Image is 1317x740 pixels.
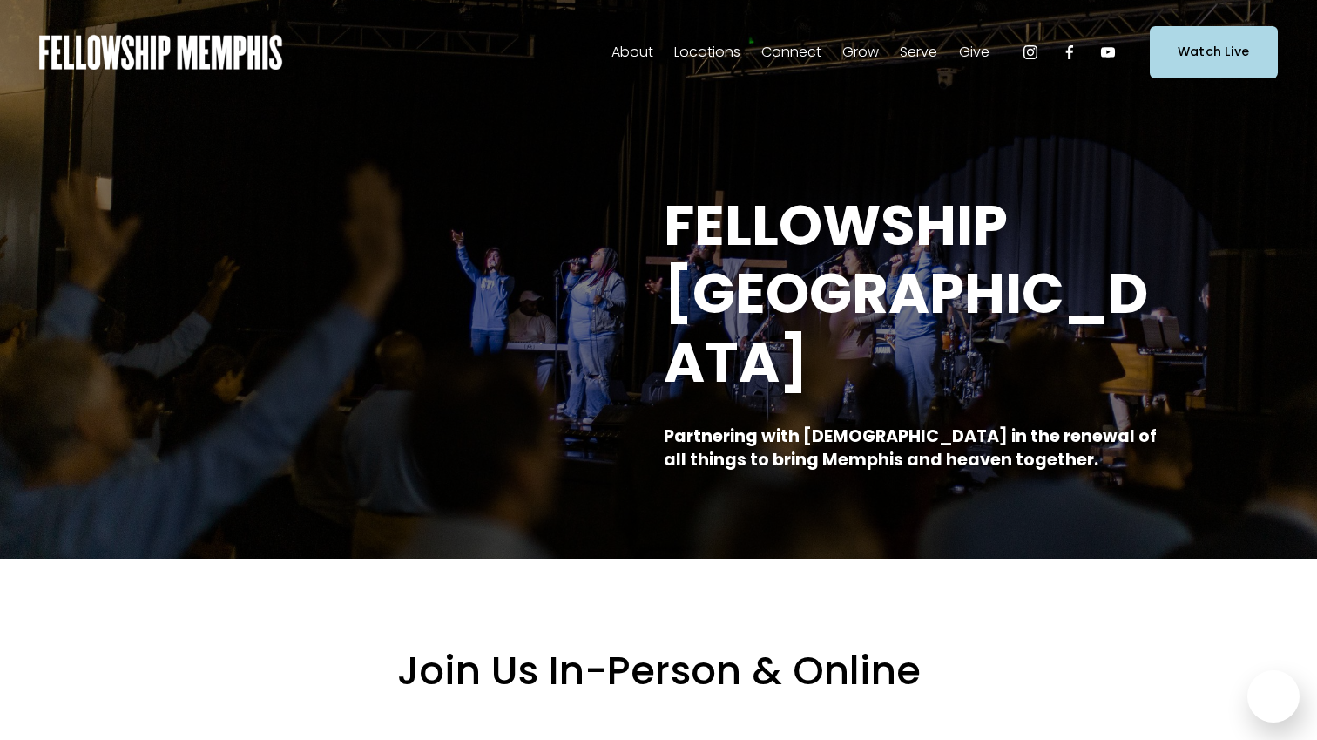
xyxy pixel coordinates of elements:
a: folder dropdown [611,38,653,66]
span: Locations [674,40,740,65]
img: Fellowship Memphis [39,35,282,70]
a: Facebook [1061,44,1078,61]
a: folder dropdown [959,38,989,66]
a: Instagram [1022,44,1039,61]
h2: Join Us In-Person & Online [136,646,1181,696]
span: Connect [761,40,821,65]
a: folder dropdown [900,38,937,66]
a: Watch Live [1150,26,1278,78]
a: YouTube [1099,44,1117,61]
strong: FELLOWSHIP [GEOGRAPHIC_DATA] [664,187,1148,402]
span: Serve [900,40,937,65]
a: folder dropdown [842,38,879,66]
span: About [611,40,653,65]
strong: Partnering with [DEMOGRAPHIC_DATA] in the renewal of all things to bring Memphis and heaven toget... [664,424,1160,472]
span: Grow [842,40,879,65]
span: Give [959,40,989,65]
a: folder dropdown [674,38,740,66]
a: folder dropdown [761,38,821,66]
